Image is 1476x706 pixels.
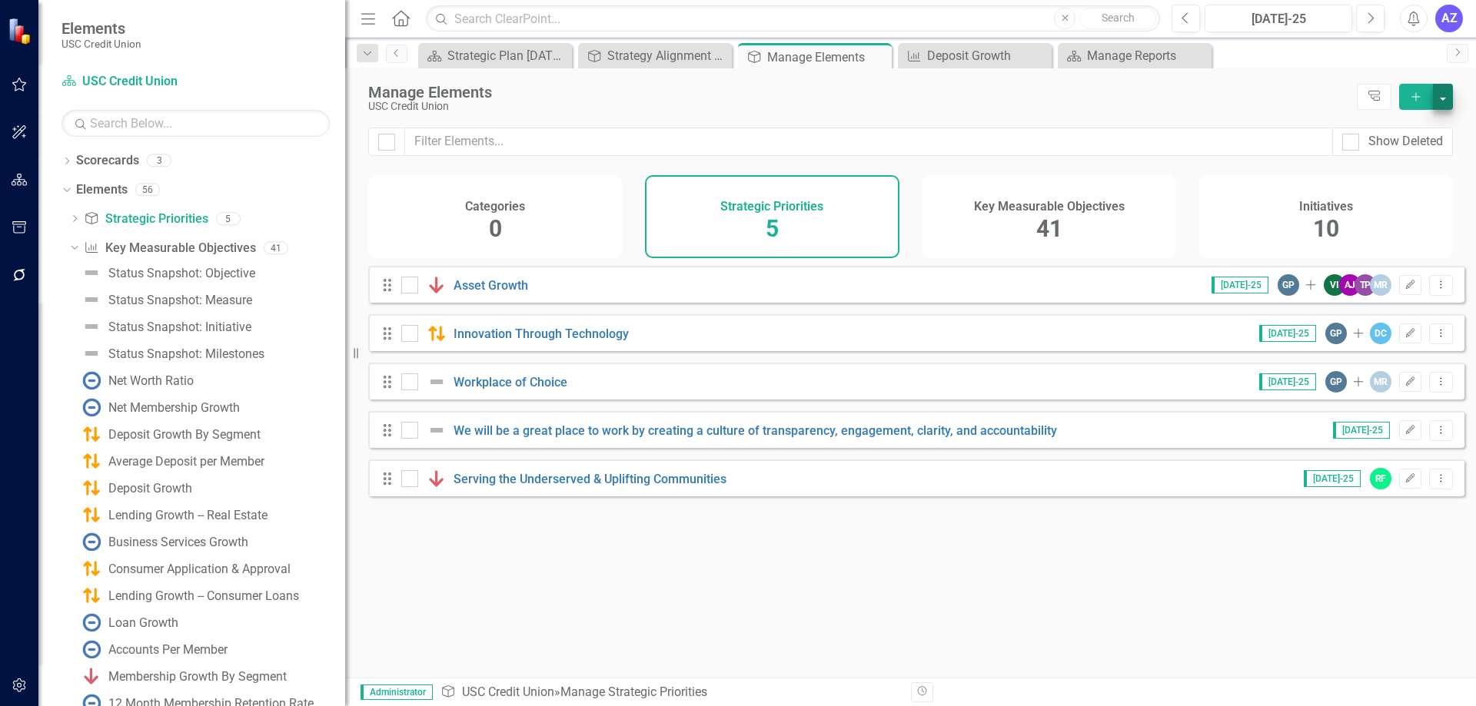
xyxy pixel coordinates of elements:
div: Membership Growth By Segment [108,670,287,684]
img: Below Plan [427,276,446,294]
img: Not Defined [82,344,101,363]
div: Net Membership Growth [108,401,240,415]
a: Status Snapshot: Initiative [78,314,251,339]
a: Innovation Through Technology [454,326,629,341]
a: Strategic Priorities [84,210,208,228]
span: 41 [1036,215,1062,242]
a: Deposit Growth [78,476,192,500]
img: Below Plan [82,667,101,685]
img: Caution [82,559,101,578]
img: Caution [427,324,446,343]
a: Strategic Plan [DATE] - [DATE] [422,46,568,65]
div: Show Deleted [1368,133,1443,151]
button: Search [1079,8,1156,29]
a: Net Membership Growth [78,395,240,419]
div: 5 [216,212,241,225]
a: Lending Growth -- Consumer Loans [78,583,299,608]
div: Deposit Growth [108,482,192,496]
img: Caution [82,425,101,443]
span: [DATE]-25 [1304,470,1361,487]
a: Deposit Growth By Segment [78,422,261,446]
div: Business Services Growth [108,535,248,549]
div: Strategic Plan [DATE] - [DATE] [447,46,568,65]
div: Deposit Growth By Segment [108,428,261,442]
a: Status Snapshot: Objective [78,260,255,285]
a: Lending Growth -- Real Estate [78,502,268,527]
img: Not Defined [427,421,446,439]
a: USC Credit Union [462,684,554,699]
div: 56 [135,184,160,197]
span: [DATE]-25 [1333,422,1390,439]
a: Average Deposit per Member [78,449,264,473]
small: USC Credit Union [61,38,141,50]
h4: Categories [465,200,525,214]
img: Caution [82,505,101,524]
div: 41 [264,241,288,254]
div: RF [1370,468,1391,489]
img: Not Defined [82,317,101,336]
a: Workplace of Choice [454,375,567,389]
a: Loan Growth [78,610,178,635]
span: 10 [1313,215,1339,242]
div: Manage Elements [368,84,1349,101]
a: Manage Reports [1062,46,1208,65]
a: Net Worth Ratio [78,368,194,393]
div: Net Worth Ratio [108,374,194,388]
input: Search Below... [61,110,330,137]
span: 0 [489,215,502,242]
span: 5 [766,215,779,242]
input: Filter Elements... [404,128,1333,156]
span: [DATE]-25 [1212,277,1268,293]
img: No Information [82,532,101,551]
div: [DATE]-25 [1210,10,1347,28]
div: TP [1355,274,1376,296]
img: No Information [82,398,101,416]
a: Status Snapshot: Milestones [78,341,264,366]
div: MR [1370,274,1391,296]
div: Accounts Per Member [108,643,228,657]
a: Membership Growth By Segment [78,664,287,688]
a: Business Services Growth [78,529,248,554]
a: Scorecards [76,152,139,170]
div: Status Snapshot: Objective [108,267,255,280]
a: USC Credit Union [61,73,254,91]
span: [DATE]-25 [1259,373,1316,390]
img: No Information [82,371,101,389]
div: 3 [147,154,171,167]
input: Search ClearPoint... [426,5,1160,32]
span: Administrator [361,684,433,700]
img: ClearPoint Strategy [8,17,35,44]
span: Elements [61,19,141,38]
div: Status Snapshot: Initiative [108,320,251,334]
button: [DATE]-25 [1205,5,1352,32]
h4: Strategic Priorities [720,200,823,214]
div: Lending Growth -- Consumer Loans [108,589,299,603]
a: Elements [76,181,128,199]
img: Caution [82,479,101,497]
button: AZ [1435,5,1463,32]
a: Deposit Growth [902,46,1048,65]
a: Accounts Per Member [78,637,228,661]
h4: Key Measurable Objectives [974,200,1125,214]
a: Status Snapshot: Measure [78,287,252,312]
div: Manage Reports [1087,46,1208,65]
a: Asset Growth [454,278,528,293]
div: AJ [1339,274,1361,296]
div: Strategy Alignment Report [607,46,728,65]
img: Not Defined [427,373,446,391]
img: Not Defined [82,290,101,309]
div: Manage Elements [767,48,888,67]
div: Deposit Growth [927,46,1048,65]
span: Search [1102,12,1135,24]
span: [DATE]-25 [1259,325,1316,342]
div: VI [1324,274,1345,296]
img: Caution [82,586,101,605]
div: USC Credit Union [368,101,1349,112]
img: Not Defined [82,264,101,282]
a: We will be a great place to work by creating a culture of transparency, engagement, clarity, and ... [454,423,1057,438]
a: Consumer Application & Approval [78,556,291,581]
div: GP [1278,274,1299,296]
div: Status Snapshot: Milestones [108,347,264,361]
div: Status Snapshot: Measure [108,293,252,307]
a: Key Measurable Objectives [84,240,255,257]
